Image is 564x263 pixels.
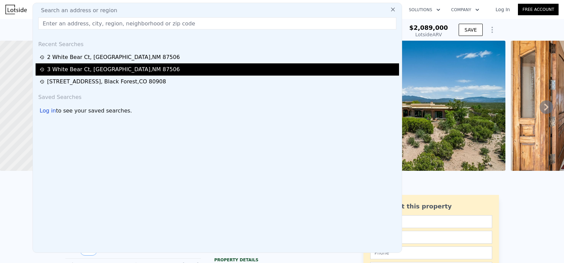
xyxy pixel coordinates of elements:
[36,35,399,51] div: Recent Searches
[485,23,499,37] button: Show Options
[36,88,399,104] div: Saved Searches
[409,31,448,38] div: Lotside ARV
[459,24,482,36] button: SAVE
[409,24,448,31] span: $2,089,000
[40,65,397,74] a: 3 White Bear Ct, [GEOGRAPHIC_DATA],NM 87506
[47,65,180,74] div: 3 White Bear Ct , [GEOGRAPHIC_DATA] , NM 87506
[403,4,446,16] button: Solutions
[518,4,559,15] a: Free Account
[370,246,492,259] input: Phone
[40,107,56,115] div: Log in
[487,6,518,13] a: Log In
[370,231,492,244] input: Email
[47,78,166,86] div: [STREET_ADDRESS] , Black Forest , CO 80908
[310,41,505,171] img: Sale: 140940936 Parcel: 64074208
[40,53,397,61] a: 2 White Bear Ct, [GEOGRAPHIC_DATA],NM 87506
[214,257,350,263] div: Property details
[47,53,180,61] div: 2 White Bear Ct , [GEOGRAPHIC_DATA] , NM 87506
[38,17,396,29] input: Enter an address, city, region, neighborhood or zip code
[36,6,117,15] span: Search an address or region
[40,78,397,86] a: [STREET_ADDRESS], Black Forest,CO 80908
[370,202,492,211] div: Ask about this property
[370,215,492,228] input: Name
[56,107,132,115] span: to see your saved searches.
[5,5,27,14] img: Lotside
[446,4,485,16] button: Company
